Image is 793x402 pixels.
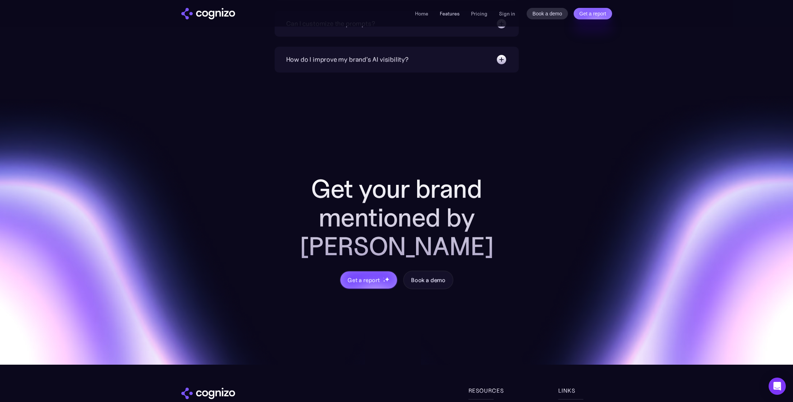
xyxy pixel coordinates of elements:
[403,271,453,289] a: Book a demo
[383,277,384,279] img: star
[769,378,786,395] div: Open Intercom Messenger
[385,277,389,281] img: star
[286,55,409,65] div: How do I improve my brand's AI visibility?
[468,386,522,395] div: Resources
[415,10,428,17] a: Home
[181,388,235,399] img: cognizo logo
[181,8,235,19] img: cognizo logo
[181,8,235,19] a: home
[527,8,568,19] a: Book a demo
[471,10,488,17] a: Pricing
[574,8,612,19] a: Get a report
[340,271,398,289] a: Get a reportstarstarstar
[347,276,380,284] div: Get a report
[499,9,515,18] a: Sign in
[383,280,386,282] img: star
[282,174,512,261] h2: Get your brand mentioned by [PERSON_NAME]
[558,386,612,395] div: links
[440,10,460,17] a: Features
[411,276,446,284] div: Book a demo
